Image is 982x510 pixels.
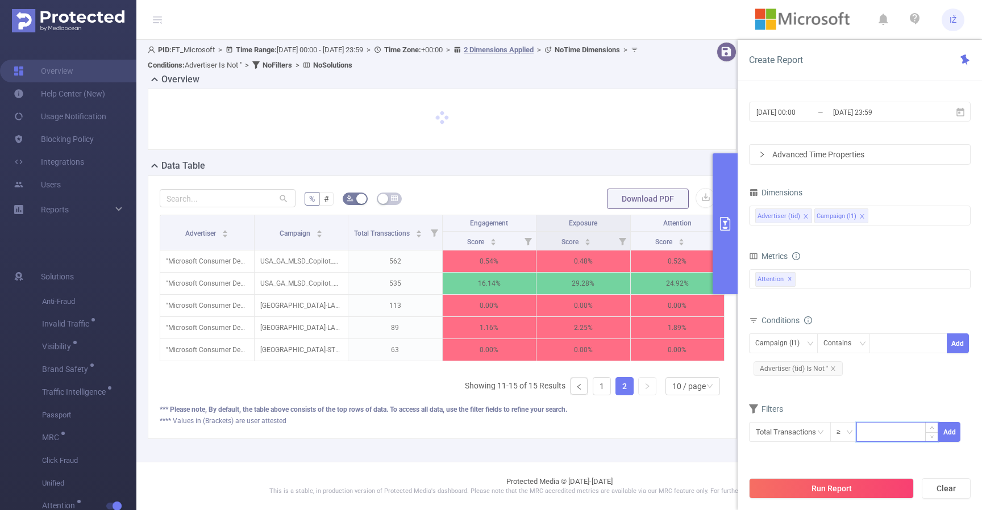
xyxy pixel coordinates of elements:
[922,478,971,499] button: Clear
[804,316,812,324] i: icon: info-circle
[324,194,329,203] span: #
[938,422,960,442] button: Add
[443,317,536,338] p: 1.16 %
[755,272,796,287] span: Attention
[255,339,348,361] p: [GEOGRAPHIC_DATA]-STV [273742]
[754,361,843,376] span: Advertiser (tid) Is Not ''
[859,340,866,348] i: icon: down
[185,229,218,237] span: Advertiser
[160,250,254,272] p: "Microsoft Consumer Devices" [5155]
[255,250,348,272] p: USA_GA_MLSD_Copilot_Q4_25_Display_ConsumerCopilot-STV [273737]
[561,238,580,246] span: Score
[161,73,199,86] h2: Overview
[570,377,588,395] li: Previous Page
[947,333,969,353] button: Add
[792,252,800,260] i: icon: info-circle
[607,189,689,209] button: Download PDF
[42,501,79,509] span: Attention
[14,151,84,173] a: Integrations
[536,273,630,294] p: 29.28 %
[930,435,934,439] i: icon: down
[348,339,442,361] p: 63
[569,219,597,227] span: Exposure
[443,250,536,272] p: 0.54 %
[631,295,725,316] p: 0.00 %
[384,45,421,54] b: Time Zone:
[42,472,136,495] span: Unified
[443,339,536,361] p: 0.00 %
[348,295,442,316] p: 113
[749,478,914,499] button: Run Report
[415,228,422,232] i: icon: caret-up
[950,9,957,31] span: IŽ
[593,377,611,395] li: 1
[576,383,582,390] i: icon: left
[148,46,158,53] i: icon: user
[615,377,634,395] li: 2
[536,295,630,316] p: 0.00 %
[41,205,69,214] span: Reports
[614,232,630,250] i: Filter menu
[750,145,970,164] div: icon: rightAdvanced Time Properties
[14,128,94,151] a: Blocking Policy
[443,295,536,316] p: 0.00 %
[678,237,685,244] div: Sort
[520,232,536,250] i: Filter menu
[926,423,938,432] span: Increase Value
[814,208,868,223] li: Campaign (l1)
[415,228,422,235] div: Sort
[638,377,656,395] li: Next Page
[255,317,348,338] p: [GEOGRAPHIC_DATA]-LANDisplay-cmmzgvs8gta [275492]
[42,342,75,350] span: Visibility
[762,316,812,325] span: Conditions
[620,45,631,54] span: >
[679,241,685,244] i: icon: caret-down
[490,237,497,244] div: Sort
[749,55,803,65] span: Create Report
[465,377,565,395] li: Showing 11-15 of 15 Results
[490,241,497,244] i: icon: caret-down
[467,238,486,246] span: Score
[222,228,228,235] div: Sort
[136,462,982,510] footer: Protected Media © [DATE]-[DATE]
[926,432,938,442] span: Decrease Value
[158,45,172,54] b: PID:
[663,219,692,227] span: Attention
[846,429,853,437] i: icon: down
[706,383,713,391] i: icon: down
[242,61,252,69] span: >
[755,208,812,223] li: Advertiser (tid)
[830,366,836,371] i: icon: close
[749,252,788,261] span: Metrics
[14,173,61,196] a: Users
[42,365,92,373] span: Brand Safety
[215,45,226,54] span: >
[14,82,105,105] a: Help Center (New)
[255,295,348,316] p: [GEOGRAPHIC_DATA]-LANOLV-cmmv04ph00d [275812]
[803,214,809,220] i: icon: close
[348,273,442,294] p: 535
[316,228,322,232] i: icon: caret-up
[755,104,847,120] input: Start date
[391,195,398,202] i: icon: table
[12,9,124,32] img: Protected Media
[631,250,725,272] p: 0.52 %
[631,339,725,361] p: 0.00 %
[280,229,312,237] span: Campaign
[148,61,185,69] b: Conditions :
[708,232,724,250] i: Filter menu
[348,250,442,272] p: 562
[584,241,590,244] i: icon: caret-down
[42,404,136,427] span: Passport
[788,273,792,286] span: ✕
[555,45,620,54] b: No Time Dimensions
[464,45,534,54] u: 2 Dimensions Applied
[536,339,630,361] p: 0.00 %
[832,104,924,120] input: End date
[348,317,442,338] p: 89
[41,198,69,221] a: Reports
[631,317,725,338] p: 1.89 %
[347,195,353,202] i: icon: bg-colors
[415,233,422,236] i: icon: caret-down
[817,209,856,224] div: Campaign (l1)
